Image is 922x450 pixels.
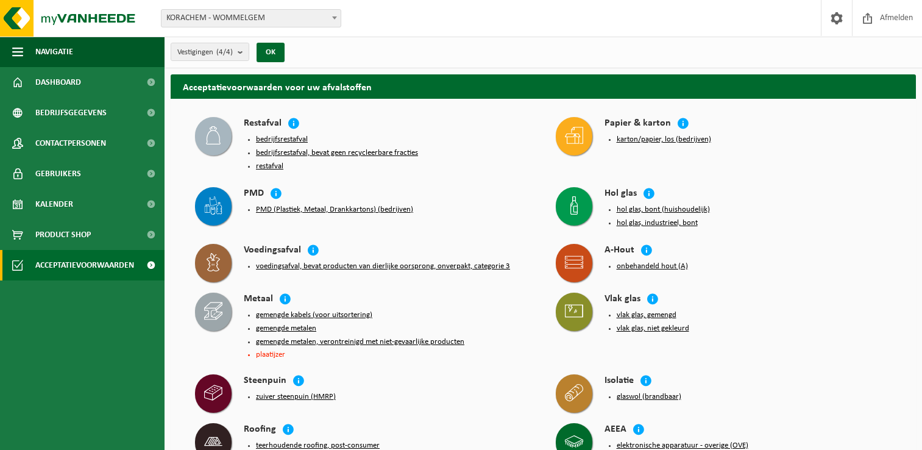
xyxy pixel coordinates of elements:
span: Product Shop [35,220,91,250]
h4: Metaal [244,293,273,307]
h4: A-Hout [605,244,634,258]
button: gemengde kabels (voor uitsortering) [256,310,372,320]
h4: Restafval [244,117,282,131]
span: Kalender [35,189,73,220]
span: Vestigingen [177,43,233,62]
button: zuiver steenpuin (HMRP) [256,392,336,402]
button: gemengde metalen [256,324,316,334]
button: PMD (Plastiek, Metaal, Drankkartons) (bedrijven) [256,205,413,215]
button: gemengde metalen, verontreinigd met niet-gevaarlijke producten [256,337,464,347]
span: Bedrijfsgegevens [35,98,107,128]
li: plaatijzer [256,351,531,359]
button: OK [257,43,285,62]
button: Vestigingen(4/4) [171,43,249,61]
button: onbehandeld hout (A) [617,262,688,271]
h4: PMD [244,187,264,201]
span: Acceptatievoorwaarden [35,250,134,280]
button: hol glas, industrieel, bont [617,218,698,228]
h4: Roofing [244,423,276,437]
h4: Isolatie [605,374,634,388]
span: Dashboard [35,67,81,98]
button: vlak glas, niet gekleurd [617,324,689,334]
span: Gebruikers [35,159,81,189]
button: hol glas, bont (huishoudelijk) [617,205,710,215]
h4: Vlak glas [605,293,640,307]
h4: Steenpuin [244,374,286,388]
button: restafval [256,162,283,171]
button: bedrijfsrestafval [256,135,308,145]
button: bedrijfsrestafval, bevat geen recycleerbare fracties [256,148,418,158]
button: voedingsafval, bevat producten van dierlijke oorsprong, onverpakt, categorie 3 [256,262,510,271]
h4: Voedingsafval [244,244,301,258]
span: KORACHEM - WOMMELGEM [161,10,341,27]
button: karton/papier, los (bedrijven) [617,135,711,145]
span: KORACHEM - WOMMELGEM [161,9,341,27]
h4: Hol glas [605,187,637,201]
count: (4/4) [216,48,233,56]
button: glaswol (brandbaar) [617,392,681,402]
h2: Acceptatievoorwaarden voor uw afvalstoffen [171,74,916,98]
span: Contactpersonen [35,128,106,159]
button: vlak glas, gemengd [617,310,676,320]
h4: AEEA [605,423,626,437]
span: Navigatie [35,37,73,67]
h4: Papier & karton [605,117,671,131]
